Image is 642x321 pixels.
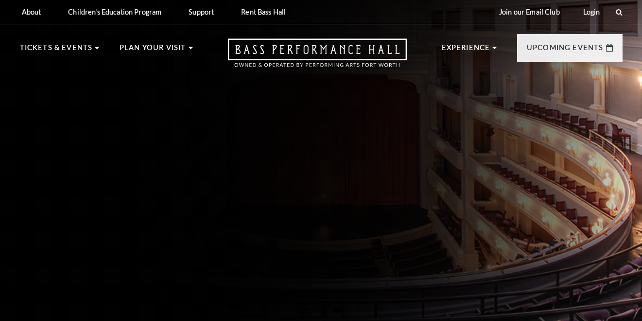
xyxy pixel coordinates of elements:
p: About [22,8,41,16]
p: Support [189,8,214,16]
p: Upcoming Events [527,42,604,59]
p: Rent Bass Hall [241,8,286,16]
p: Plan Your Visit [120,42,186,59]
p: Tickets & Events [20,42,93,59]
p: Experience [442,42,490,59]
p: Children's Education Program [68,8,161,16]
